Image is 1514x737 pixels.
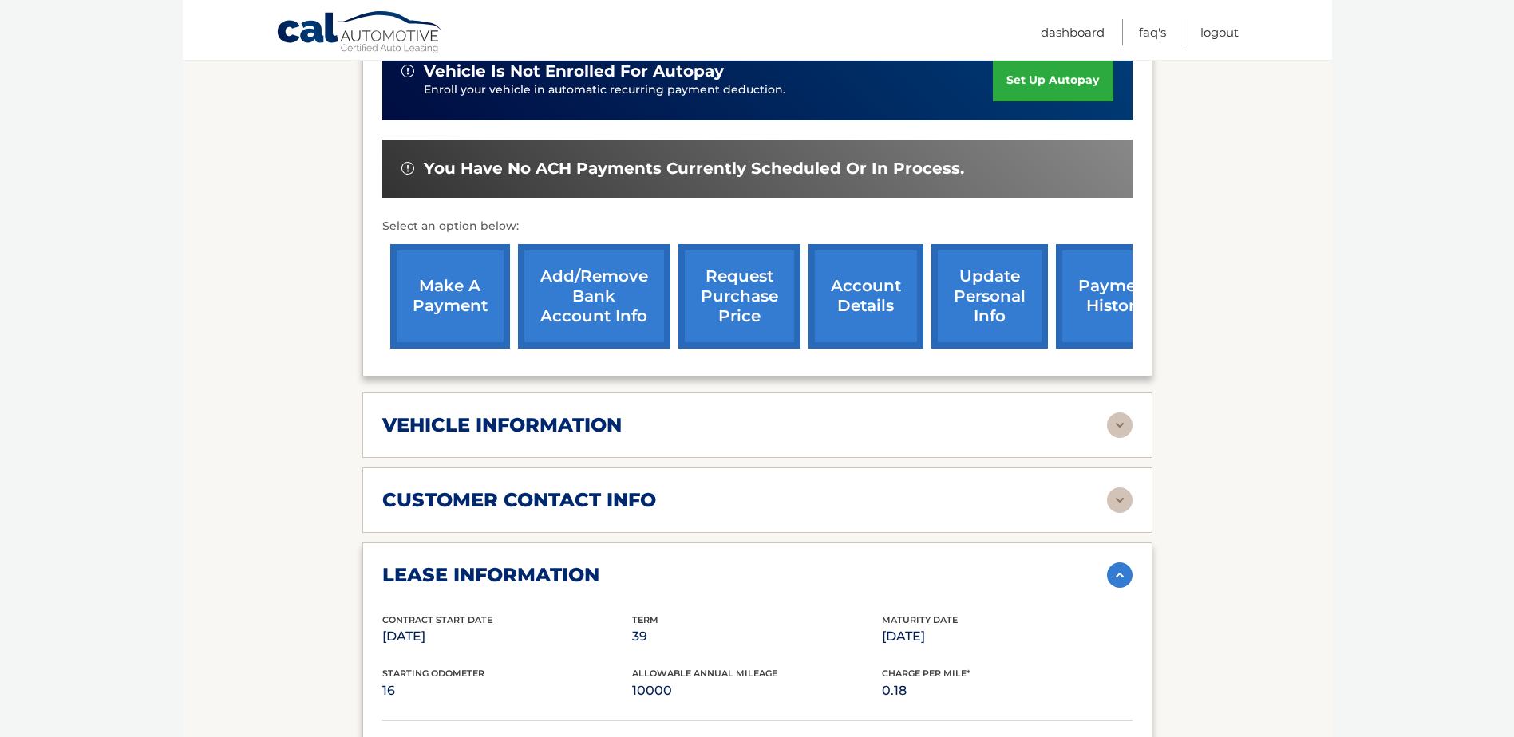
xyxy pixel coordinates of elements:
[1139,19,1166,45] a: FAQ's
[632,614,658,625] span: Term
[276,10,444,57] a: Cal Automotive
[882,625,1132,648] p: [DATE]
[382,563,599,587] h2: lease information
[882,680,1132,702] p: 0.18
[382,413,622,437] h2: vehicle information
[1107,487,1133,513] img: accordion-rest.svg
[382,625,632,648] p: [DATE]
[1107,562,1133,588] img: accordion-active.svg
[390,244,510,349] a: make a payment
[401,65,414,77] img: alert-white.svg
[518,244,670,349] a: Add/Remove bank account info
[632,625,882,648] p: 39
[382,614,492,625] span: Contract Start Date
[993,59,1113,101] a: set up autopay
[1056,244,1176,349] a: payment history
[424,159,964,179] span: You have no ACH payments currently scheduled or in process.
[1041,19,1105,45] a: Dashboard
[401,162,414,175] img: alert-white.svg
[382,217,1133,236] p: Select an option below:
[931,244,1048,349] a: update personal info
[1107,412,1133,438] img: accordion-rest.svg
[382,668,484,679] span: Starting Odometer
[882,668,970,679] span: Charge Per Mile*
[678,244,800,349] a: request purchase price
[632,668,777,679] span: Allowable Annual Mileage
[632,680,882,702] p: 10000
[382,680,632,702] p: 16
[882,614,958,625] span: Maturity Date
[1200,19,1239,45] a: Logout
[424,81,994,99] p: Enroll your vehicle in automatic recurring payment deduction.
[382,488,656,512] h2: customer contact info
[424,61,724,81] span: vehicle is not enrolled for autopay
[808,244,923,349] a: account details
